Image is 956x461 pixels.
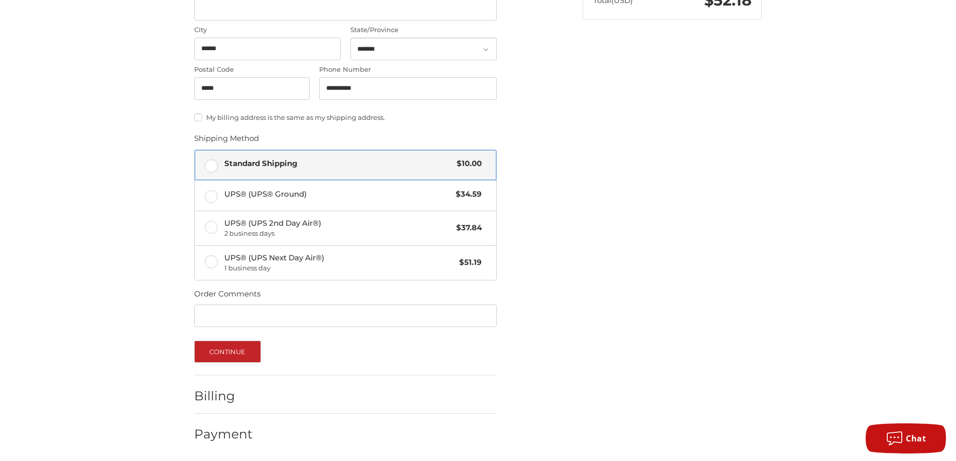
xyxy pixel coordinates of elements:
[194,388,253,404] h2: Billing
[194,341,261,363] button: Continue
[866,423,946,453] button: Chat
[194,288,260,304] legend: Order Comments
[224,218,452,239] span: UPS® (UPS 2nd Day Air®)
[350,25,497,35] label: State/Province
[906,433,926,444] span: Chat
[224,252,455,273] span: UPS® (UPS Next Day Air®)
[224,263,455,273] span: 1 business day
[224,158,452,170] span: Standard Shipping
[194,426,253,442] h2: Payment
[451,189,482,200] span: $34.59
[194,65,310,75] label: Postal Code
[452,158,482,170] span: $10.00
[451,222,482,234] span: $37.84
[454,257,482,268] span: $51.19
[224,189,451,200] span: UPS® (UPS® Ground)
[194,25,341,35] label: City
[194,133,259,149] legend: Shipping Method
[224,229,452,239] span: 2 business days
[194,113,497,121] label: My billing address is the same as my shipping address.
[319,65,497,75] label: Phone Number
